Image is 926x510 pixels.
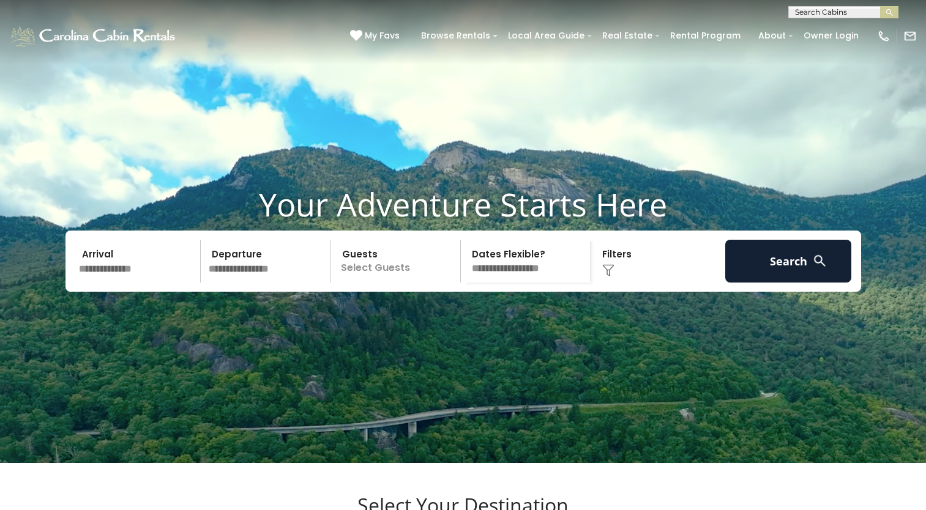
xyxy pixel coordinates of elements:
[877,29,891,43] img: phone-regular-white.png
[797,26,865,45] a: Owner Login
[602,264,614,276] img: filter--v1.png
[903,29,917,43] img: mail-regular-white.png
[812,253,827,268] img: search-regular-white.png
[350,29,403,43] a: My Favs
[752,26,792,45] a: About
[9,185,917,223] h1: Your Adventure Starts Here
[365,29,400,42] span: My Favs
[664,26,747,45] a: Rental Program
[502,26,591,45] a: Local Area Guide
[596,26,659,45] a: Real Estate
[415,26,496,45] a: Browse Rentals
[335,240,461,283] p: Select Guests
[725,240,852,283] button: Search
[9,24,179,48] img: White-1-1-2.png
